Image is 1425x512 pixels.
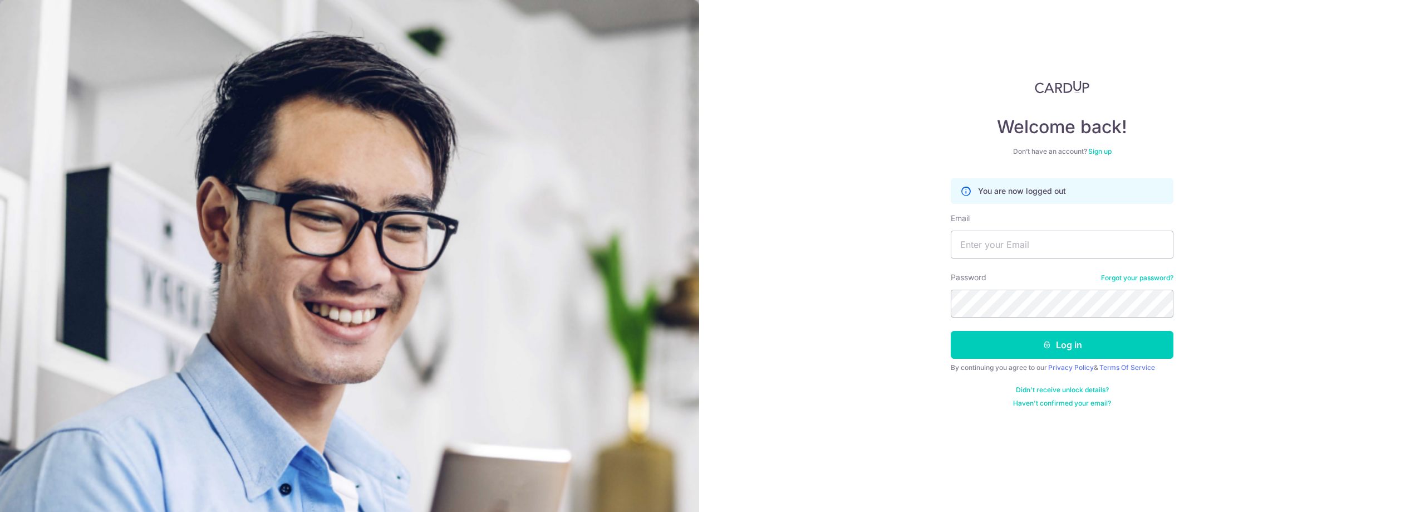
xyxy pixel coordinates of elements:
input: Enter your Email [951,231,1173,259]
div: Don’t have an account? [951,147,1173,156]
div: By continuing you agree to our & [951,363,1173,372]
label: Password [951,272,986,283]
a: Privacy Policy [1048,363,1094,372]
button: Log in [951,331,1173,359]
label: Email [951,213,970,224]
a: Didn't receive unlock details? [1016,386,1109,394]
a: Sign up [1088,147,1112,155]
a: Haven't confirmed your email? [1013,399,1111,408]
p: You are now logged out [978,186,1066,197]
a: Forgot your password? [1101,274,1173,282]
h4: Welcome back! [951,116,1173,138]
img: CardUp Logo [1035,80,1089,94]
a: Terms Of Service [1099,363,1155,372]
